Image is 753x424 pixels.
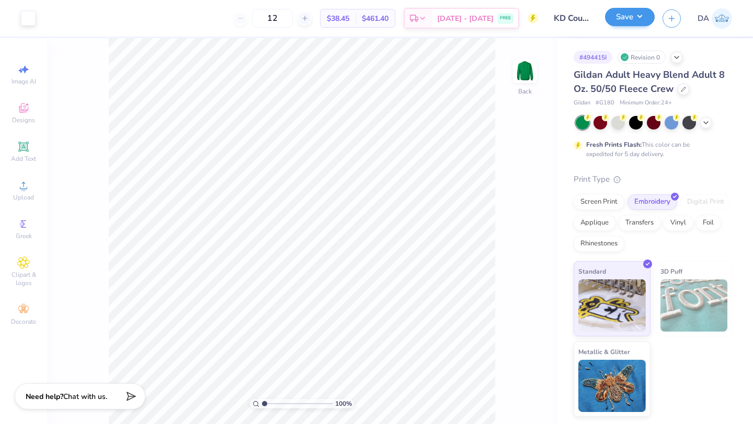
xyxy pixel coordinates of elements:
span: Decorate [11,317,36,326]
div: Print Type [574,173,732,185]
div: Digital Print [680,194,731,210]
img: Standard [578,279,646,332]
span: Metallic & Glitter [578,346,630,357]
input: Untitled Design [546,8,597,29]
span: Chat with us. [63,392,107,402]
span: # G180 [596,99,614,108]
input: – – [252,9,293,28]
img: Metallic & Glitter [578,360,646,412]
div: Back [518,87,532,96]
div: Screen Print [574,194,624,210]
span: Image AI [12,77,36,86]
div: Revision 0 [618,51,666,64]
div: Applique [574,215,615,231]
a: DA [698,8,732,29]
span: Gildan [574,99,590,108]
span: Upload [13,193,34,202]
span: Greek [16,232,32,240]
img: Damarys Aceituno [712,8,732,29]
div: Vinyl [664,215,693,231]
span: $461.40 [362,13,389,24]
img: 3D Puff [660,279,728,332]
div: Rhinestones [574,236,624,252]
strong: Need help? [26,392,63,402]
span: Gildan Adult Heavy Blend Adult 8 Oz. 50/50 Fleece Crew [574,68,725,95]
strong: Fresh Prints Flash: [586,140,642,149]
div: This color can be expedited for 5 day delivery. [586,140,715,159]
div: Foil [696,215,721,231]
span: DA [698,13,709,25]
div: # 494415I [574,51,612,64]
span: $38.45 [327,13,349,24]
span: Standard [578,266,606,277]
span: Add Text [11,155,36,163]
span: Minimum Order: 24 + [620,99,672,108]
span: 100 % [335,399,352,408]
span: Designs [12,116,35,124]
span: 3D Puff [660,266,682,277]
div: Embroidery [627,194,677,210]
div: Transfers [619,215,660,231]
span: Clipart & logos [5,270,42,287]
span: [DATE] - [DATE] [437,13,494,24]
button: Save [605,8,655,26]
span: FREE [500,15,511,22]
img: Back [515,61,535,81]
